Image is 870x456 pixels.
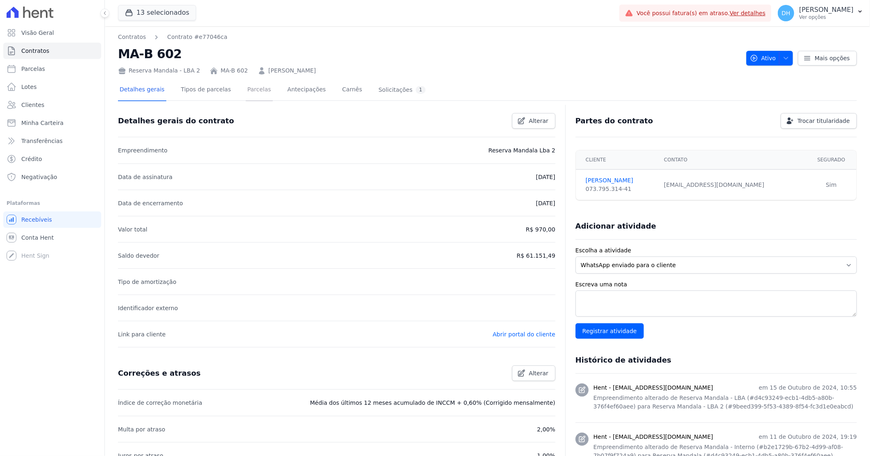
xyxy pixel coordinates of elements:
[118,33,740,41] nav: Breadcrumb
[416,86,426,94] div: 1
[637,9,766,18] span: Você possui fatura(s) em atraso.
[3,61,101,77] a: Parcelas
[526,225,555,234] p: R$ 970,00
[118,172,172,182] p: Data de assinatura
[340,79,364,101] a: Carnês
[537,424,555,434] p: 2,00%
[118,277,177,287] p: Tipo de amortização
[536,198,555,208] p: [DATE]
[220,66,248,75] a: MA-B 602
[118,329,165,339] p: Link para cliente
[798,51,857,66] a: Mais opções
[7,198,98,208] div: Plataformas
[3,25,101,41] a: Visão Geral
[246,79,273,101] a: Parcelas
[21,216,52,224] span: Recebíveis
[118,45,740,63] h2: MA-B 602
[730,10,766,16] a: Ver detalhes
[3,151,101,167] a: Crédito
[771,2,870,25] button: DH [PERSON_NAME] Ver opções
[21,155,42,163] span: Crédito
[575,116,653,126] h3: Partes do contrato
[586,185,654,193] div: 073.795.314-41
[806,150,856,170] th: Segurado
[759,433,857,441] p: em 11 de Outubro de 2024, 19:19
[594,433,713,441] h3: Hent - [EMAIL_ADDRESS][DOMAIN_NAME]
[493,331,555,338] a: Abrir portal do cliente
[815,54,850,62] span: Mais opções
[179,79,233,101] a: Tipos de parcelas
[782,10,790,16] span: DH
[799,14,854,20] p: Ver opções
[268,66,316,75] a: [PERSON_NAME]
[310,398,555,408] p: Média dos últimos 12 meses acumulado de INCCM + 0,60% (Corrigido mensalmente)
[529,369,548,377] span: Alterar
[21,83,37,91] span: Lotes
[21,29,54,37] span: Visão Geral
[806,170,856,200] td: Sim
[594,394,857,411] p: Empreendimento alterado de Reserva Mandala - LBA (#d4c93249-ecb1-4db5-a80b-376f4ef60aee) para Res...
[759,383,857,392] p: em 15 de Outubro de 2024, 10:55
[575,246,857,255] label: Escolha a atividade
[118,368,201,378] h3: Correções e atrasos
[575,280,857,289] label: Escreva uma nota
[575,323,644,339] input: Registrar atividade
[3,229,101,246] a: Conta Hent
[781,113,857,129] a: Trocar titularidade
[586,176,654,185] a: [PERSON_NAME]
[512,365,555,381] a: Alterar
[575,221,656,231] h3: Adicionar atividade
[118,424,165,434] p: Multa por atraso
[118,116,234,126] h3: Detalhes gerais do contrato
[746,51,793,66] button: Ativo
[575,355,671,365] h3: Histórico de atividades
[489,145,555,155] p: Reserva Mandala Lba 2
[378,86,426,94] div: Solicitações
[529,117,548,125] span: Alterar
[3,133,101,149] a: Transferências
[118,225,147,234] p: Valor total
[21,137,63,145] span: Transferências
[118,33,227,41] nav: Breadcrumb
[118,303,178,313] p: Identificador externo
[3,211,101,228] a: Recebíveis
[799,6,854,14] p: [PERSON_NAME]
[664,181,801,189] div: [EMAIL_ADDRESS][DOMAIN_NAME]
[21,119,63,127] span: Minha Carteira
[517,251,555,261] p: R$ 61.151,49
[594,383,713,392] h3: Hent - [EMAIL_ADDRESS][DOMAIN_NAME]
[377,79,427,101] a: Solicitações1
[118,66,200,75] div: Reserva Mandala - LBA 2
[536,172,555,182] p: [DATE]
[118,145,168,155] p: Empreendimento
[286,79,328,101] a: Antecipações
[118,79,166,101] a: Detalhes gerais
[3,79,101,95] a: Lotes
[3,169,101,185] a: Negativação
[118,33,146,41] a: Contratos
[167,33,227,41] a: Contrato #e77046ca
[21,65,45,73] span: Parcelas
[21,173,57,181] span: Negativação
[576,150,659,170] th: Cliente
[21,101,44,109] span: Clientes
[750,51,776,66] span: Ativo
[3,115,101,131] a: Minha Carteira
[797,117,850,125] span: Trocar titularidade
[118,198,183,208] p: Data de encerramento
[3,43,101,59] a: Contratos
[659,150,806,170] th: Contato
[118,251,159,261] p: Saldo devedor
[512,113,555,129] a: Alterar
[21,234,54,242] span: Conta Hent
[3,97,101,113] a: Clientes
[118,5,196,20] button: 13 selecionados
[118,398,202,408] p: Índice de correção monetária
[21,47,49,55] span: Contratos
